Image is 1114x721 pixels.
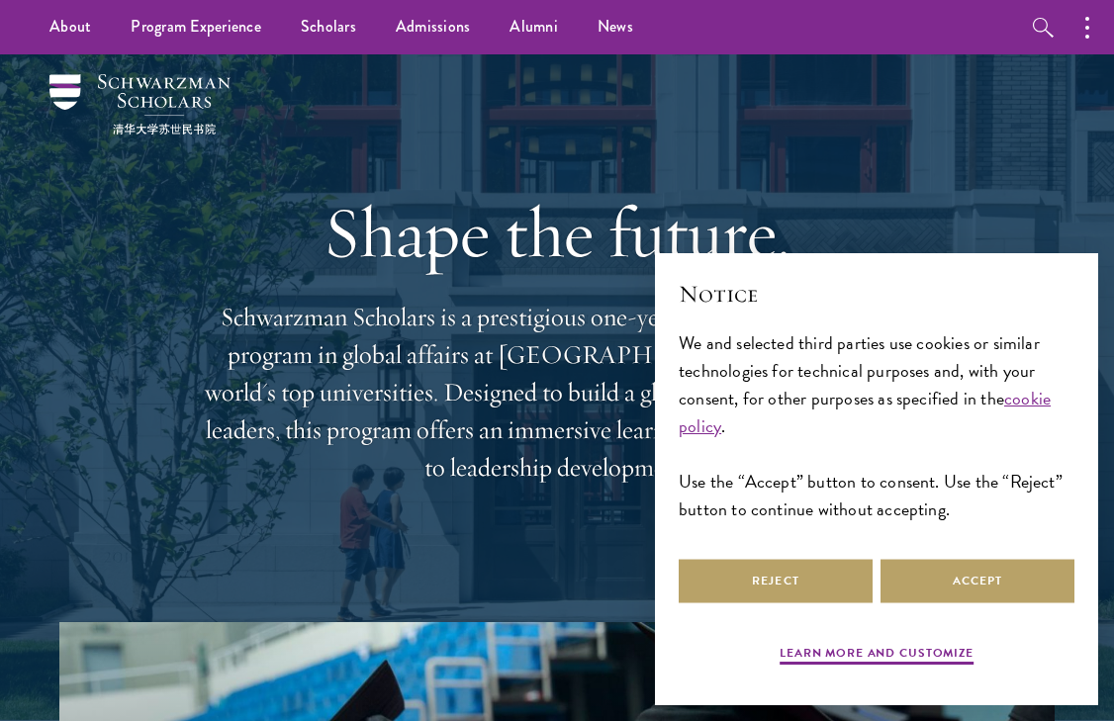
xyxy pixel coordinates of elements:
[679,559,873,603] button: Reject
[49,74,231,135] img: Schwarzman Scholars
[679,329,1074,524] div: We and selected third parties use cookies or similar technologies for technical purposes and, wit...
[679,277,1074,311] h2: Notice
[780,644,974,668] button: Learn more and customize
[201,191,913,274] h1: Shape the future.
[881,559,1074,603] button: Accept
[201,299,913,487] p: Schwarzman Scholars is a prestigious one-year, fully funded master’s program in global affairs at...
[679,385,1051,439] a: cookie policy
